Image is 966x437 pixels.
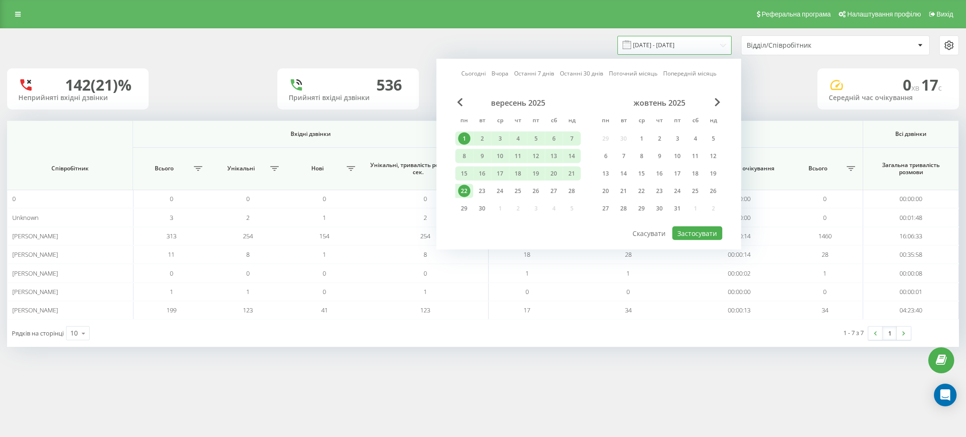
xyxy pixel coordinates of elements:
div: сб 20 вер 2025 р. [545,167,563,181]
div: вт 7 жовт 2025 р. [615,149,633,163]
span: 34 [822,306,828,314]
abbr: четвер [511,114,525,128]
div: 12 [530,150,542,162]
span: 34 [625,306,632,314]
div: вт 9 вер 2025 р. [473,149,491,163]
div: пн 29 вер 2025 р. [455,202,473,216]
div: пн 27 жовт 2025 р. [597,202,615,216]
div: 8 [635,150,648,162]
div: 24 [671,185,683,197]
span: Всі дзвінки [872,130,949,138]
div: 29 [458,202,470,215]
abbr: вівторок [475,114,489,128]
a: Сьогодні [461,69,486,78]
span: 254 [420,232,430,240]
div: вт 16 вер 2025 р. [473,167,491,181]
div: ср 1 жовт 2025 р. [633,132,650,146]
span: 1 [170,287,173,296]
abbr: понеділок [599,114,613,128]
div: 5 [530,133,542,145]
div: 1 [635,133,648,145]
div: 25 [512,185,524,197]
div: 19 [707,168,719,180]
div: 7 [617,150,630,162]
button: Скасувати [627,227,671,240]
div: чт 9 жовт 2025 р. [650,149,668,163]
span: 28 [822,250,828,259]
span: 0 [823,194,826,203]
div: 14 [617,168,630,180]
div: пт 24 жовт 2025 р. [668,184,686,198]
span: 28 [625,250,632,259]
div: 15 [635,168,648,180]
div: 15 [458,168,470,180]
div: пт 26 вер 2025 р. [527,184,545,198]
div: 31 [671,202,683,215]
div: 13 [548,150,560,162]
div: 21 [566,168,578,180]
div: пн 6 жовт 2025 р. [597,149,615,163]
span: 0 [246,194,250,203]
a: Вчора [491,69,508,78]
span: 123 [420,306,430,314]
div: нд 12 жовт 2025 р. [704,149,722,163]
div: 536 [376,76,402,94]
div: ср 3 вер 2025 р. [491,132,509,146]
div: 6 [600,150,612,162]
abbr: вівторок [616,114,631,128]
span: [PERSON_NAME] [12,269,58,277]
div: 21 [617,185,630,197]
span: Співробітник [17,165,122,172]
span: Вихід [937,10,953,18]
div: 22 [635,185,648,197]
span: 0 [424,194,427,203]
div: 26 [530,185,542,197]
span: 0 [424,269,427,277]
span: 154 [319,232,329,240]
span: 11 [168,250,175,259]
span: 1 [323,213,326,222]
div: чт 2 жовт 2025 р. [650,132,668,146]
div: чт 30 жовт 2025 р. [650,202,668,216]
abbr: неділя [565,114,579,128]
a: Попередній місяць [663,69,716,78]
a: Останні 30 днів [560,69,603,78]
div: 18 [689,168,701,180]
div: 29 [635,202,648,215]
div: 14 [566,150,578,162]
div: сб 18 жовт 2025 р. [686,167,704,181]
span: 1 [424,287,427,296]
span: 17 [524,306,530,314]
td: 04:23:40 [863,301,959,319]
div: 5 [707,133,719,145]
div: 2 [653,133,666,145]
div: 3 [671,133,683,145]
div: 9 [476,150,488,162]
a: Поточний місяць [609,69,658,78]
abbr: середа [493,114,507,128]
div: 26 [707,185,719,197]
abbr: четвер [652,114,666,128]
span: 18 [524,250,530,259]
div: пт 19 вер 2025 р. [527,167,545,181]
div: ср 22 жовт 2025 р. [633,184,650,198]
div: ср 29 жовт 2025 р. [633,202,650,216]
div: вт 28 жовт 2025 р. [615,202,633,216]
div: нд 14 вер 2025 р. [563,149,581,163]
div: 1 [458,133,470,145]
div: чт 4 вер 2025 р. [509,132,527,146]
span: Унікальні [215,165,267,172]
div: 27 [548,185,560,197]
abbr: неділя [706,114,720,128]
div: чт 25 вер 2025 р. [509,184,527,198]
div: ср 10 вер 2025 р. [491,149,509,163]
div: нд 19 жовт 2025 р. [704,167,722,181]
div: пн 8 вер 2025 р. [455,149,473,163]
span: 1460 [818,232,832,240]
div: 30 [476,202,488,215]
div: 142 (21)% [65,76,132,94]
span: 41 [321,306,328,314]
div: 10 [70,328,78,338]
div: пт 5 вер 2025 р. [527,132,545,146]
span: Всього [138,165,191,172]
